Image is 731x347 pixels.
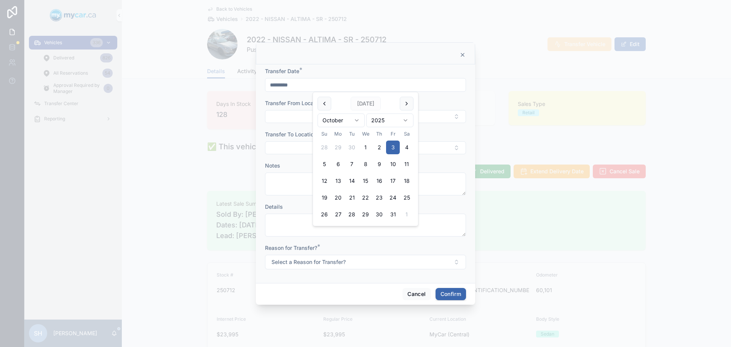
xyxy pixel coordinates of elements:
[265,245,317,251] span: Reason for Transfer?
[345,208,359,221] button: Tuesday, October 28th, 2025
[359,208,372,221] button: Wednesday, October 29th, 2025
[318,157,331,171] button: Sunday, October 5th, 2025
[386,208,400,221] button: Friday, October 31st, 2025
[400,130,413,138] th: Saturday
[265,68,299,74] span: Transfer Date
[386,191,400,205] button: Friday, October 24th, 2025
[372,157,386,171] button: Thursday, October 9th, 2025
[372,191,386,205] button: Thursday, October 23rd, 2025
[265,255,466,269] button: Select Button
[400,191,413,205] button: Saturday, October 25th, 2025
[318,130,413,221] table: October 2025
[345,130,359,138] th: Tuesday
[359,130,372,138] th: Wednesday
[271,258,346,266] span: Select a Reason for Transfer?
[331,191,345,205] button: Monday, October 20th, 2025
[265,110,466,123] button: Select Button
[372,208,386,221] button: Thursday, October 30th, 2025
[265,131,317,138] span: Transfer To Location
[318,174,331,188] button: Sunday, October 12th, 2025
[372,130,386,138] th: Thursday
[386,174,400,188] button: Friday, October 17th, 2025
[359,157,372,171] button: Wednesday, October 8th, 2025
[386,157,400,171] button: Friday, October 10th, 2025
[436,288,466,300] button: Confirm
[345,157,359,171] button: Tuesday, October 7th, 2025
[331,141,345,154] button: Monday, September 29th, 2025
[400,208,413,221] button: Saturday, November 1st, 2025
[318,130,331,138] th: Sunday
[345,191,359,205] button: Tuesday, October 21st, 2025
[359,141,372,154] button: Wednesday, October 1st, 2025
[331,174,345,188] button: Monday, October 13th, 2025
[400,141,413,154] button: Saturday, October 4th, 2025
[386,141,400,154] button: Today, Friday, October 3rd, 2025, selected
[400,157,413,171] button: Saturday, October 11th, 2025
[400,174,413,188] button: Saturday, October 18th, 2025
[372,174,386,188] button: Thursday, October 16th, 2025
[402,288,431,300] button: Cancel
[359,174,372,188] button: Wednesday, October 15th, 2025
[265,141,466,154] button: Select Button
[372,141,386,154] button: Thursday, October 2nd, 2025
[331,208,345,221] button: Monday, October 27th, 2025
[265,162,280,169] span: Notes
[318,191,331,205] button: Sunday, October 19th, 2025
[386,130,400,138] th: Friday
[345,141,359,154] button: Tuesday, September 30th, 2025
[359,191,372,205] button: Wednesday, October 22nd, 2025
[331,157,345,171] button: Monday, October 6th, 2025
[345,174,359,188] button: Tuesday, October 14th, 2025
[265,100,323,106] span: Transfer From Location
[265,203,283,210] span: Details
[331,130,345,138] th: Monday
[318,141,331,154] button: Sunday, September 28th, 2025
[318,208,331,221] button: Sunday, October 26th, 2025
